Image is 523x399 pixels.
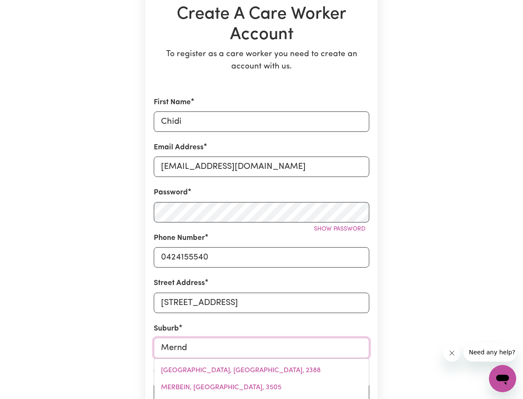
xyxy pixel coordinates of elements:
[154,233,205,244] label: Phone Number
[154,293,369,313] input: e.g. 221B Victoria St
[154,247,369,268] input: e.g. 0412 345 678
[154,278,205,289] label: Street Address
[154,111,369,132] input: e.g. Daniela
[154,157,369,177] input: e.g. daniela.d88@gmail.com
[154,4,369,45] h1: Create A Care Worker Account
[464,343,516,362] iframe: Message from company
[161,367,321,374] span: [GEOGRAPHIC_DATA], [GEOGRAPHIC_DATA], 2388
[443,345,460,362] iframe: Close message
[161,384,282,391] span: MERBEIN, [GEOGRAPHIC_DATA], 3505
[154,379,369,396] a: MERBEIN, Victoria, 3505
[154,338,369,358] input: e.g. North Bondi, New South Wales
[154,362,369,379] a: MERAH NORTH, New South Wales, 2388
[489,365,516,392] iframe: Button to launch messaging window
[154,323,179,334] label: Suburb
[314,226,365,232] span: Show password
[154,48,369,73] p: To register as a care worker you need to create an account with us.
[154,142,204,153] label: Email Address
[154,187,188,198] label: Password
[310,222,369,236] button: Show password
[154,97,191,108] label: First Name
